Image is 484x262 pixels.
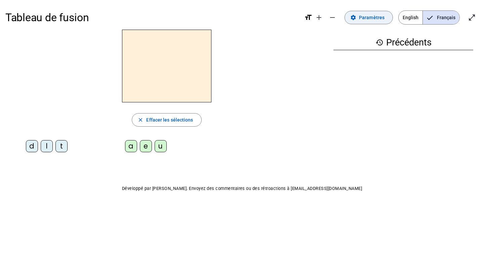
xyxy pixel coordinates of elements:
div: l [41,140,53,152]
div: a [125,140,137,152]
mat-icon: remove [328,13,336,22]
span: English [399,11,422,24]
mat-icon: history [375,38,384,46]
div: d [26,140,38,152]
span: Français [423,11,459,24]
button: Entrer en plein écran [465,11,479,24]
mat-button-toggle-group: Language selection [398,10,460,25]
mat-icon: format_size [304,13,312,22]
mat-icon: add [315,13,323,22]
mat-icon: settings [350,14,356,21]
span: Effacer les sélections [146,116,193,124]
mat-icon: close [137,117,144,123]
div: t [55,140,68,152]
button: Augmenter la taille de la police [312,11,326,24]
p: Développé par [PERSON_NAME]. Envoyez des commentaires ou des rétroactions à [EMAIL_ADDRESS][DOMAI... [5,185,479,193]
button: Paramètres [345,11,393,24]
h1: Tableau de fusion [5,7,299,28]
span: Paramètres [359,13,385,22]
h3: Précédents [333,35,473,50]
button: Effacer les sélections [132,113,201,127]
mat-icon: open_in_full [468,13,476,22]
button: Diminuer la taille de la police [326,11,339,24]
div: e [140,140,152,152]
div: u [155,140,167,152]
